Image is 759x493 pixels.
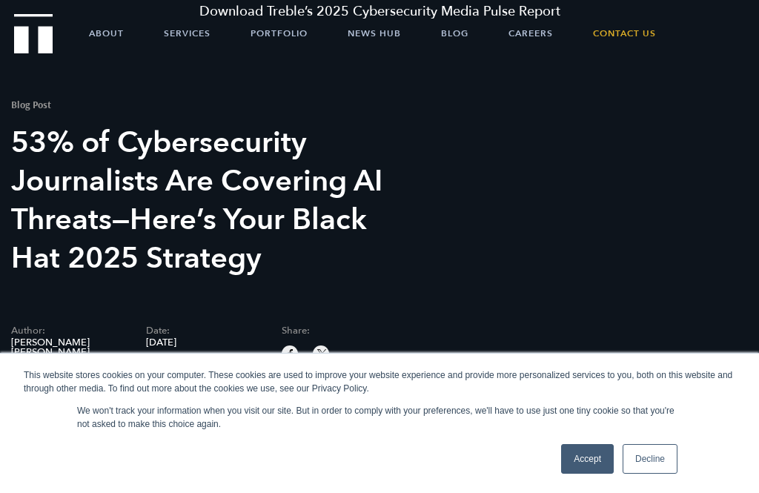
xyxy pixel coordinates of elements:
[14,14,53,54] img: Treble logo
[24,368,735,395] div: This website stores cookies on your computer. These cookies are used to improve your website expe...
[11,326,124,336] span: Author:
[441,15,468,52] a: Blog
[89,15,124,52] a: About
[284,347,297,360] img: facebook sharing button
[15,15,52,53] a: Treble Homepage
[251,15,308,52] a: Portfolio
[561,444,614,474] a: Accept
[593,15,656,52] a: Contact Us
[282,326,394,336] span: Share:
[11,338,124,357] span: [PERSON_NAME] [PERSON_NAME]
[164,15,211,52] a: Services
[11,124,417,278] h1: 53% of Cybersecurity Journalists Are Covering AI Threats—Here’s Your Black Hat 2025 Strategy
[146,326,259,336] span: Date:
[348,15,401,52] a: News Hub
[11,98,51,111] mark: Blog Post
[315,347,328,360] img: twitter sharing button
[508,15,553,52] a: Careers
[623,444,677,474] a: Decline
[146,338,259,348] span: [DATE]
[77,404,682,431] p: We won't track your information when you visit our site. But in order to comply with your prefere...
